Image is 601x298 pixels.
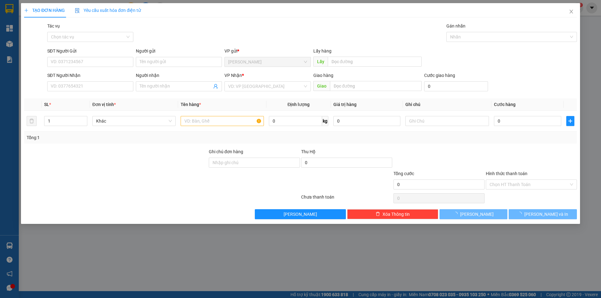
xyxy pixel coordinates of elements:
label: Cước giao hàng [424,73,455,78]
button: delete [27,116,37,126]
input: Dọc đường [330,81,422,91]
span: Khác [96,116,172,126]
input: Ghi chú đơn hàng [209,158,300,168]
div: SĐT Người Nhận [47,72,133,79]
img: icon [75,8,80,13]
label: Hình thức thanh toán [486,171,527,176]
label: Gán nhãn [446,23,465,28]
button: [PERSON_NAME] [255,209,346,219]
span: Xóa Thông tin [383,211,410,218]
span: Giá trị hàng [333,102,357,107]
button: plus [566,116,574,126]
label: Tác vụ [47,23,60,28]
input: VD: Bàn, Ghế [181,116,264,126]
span: close [569,9,574,14]
div: Tổng: 1 [27,134,232,141]
input: Cước giao hàng [424,81,488,91]
span: Lấy [313,57,328,67]
span: Cước hàng [494,102,516,107]
button: Close [562,3,580,21]
span: SL [44,102,49,107]
label: Ghi chú đơn hàng [209,149,243,154]
span: Đơn vị tính [92,102,116,107]
span: [PERSON_NAME] [284,211,317,218]
span: user-add [213,84,218,89]
div: Người gửi [136,48,222,54]
span: Định lượng [288,102,310,107]
span: Giao [313,81,330,91]
input: Dọc đường [328,57,422,67]
span: loading [517,212,524,216]
span: TẠO ĐƠN HÀNG [24,8,65,13]
span: kg [322,116,328,126]
input: Ghi Chú [406,116,489,126]
th: Ghi chú [403,98,491,111]
div: Người nhận [136,72,222,79]
span: delete [376,212,380,217]
span: VP Nhận [225,73,242,78]
button: [PERSON_NAME] và In [509,209,577,219]
button: deleteXóa Thông tin [347,209,439,219]
span: Lấy hàng [313,48,331,53]
input: 0 [333,116,401,126]
span: plus [567,119,574,124]
span: plus [24,8,28,13]
div: VP gửi [225,48,311,54]
span: Tổng cước [393,171,414,176]
span: Giao hàng [313,73,333,78]
span: [PERSON_NAME] và In [524,211,568,218]
button: [PERSON_NAME] [439,209,507,219]
div: Chưa thanh toán [300,194,393,205]
span: Gia Nghĩa [229,57,307,67]
span: [PERSON_NAME] [460,211,494,218]
span: Thu Hộ [301,149,316,154]
span: loading [454,212,460,216]
div: SĐT Người Gửi [47,48,133,54]
span: Yêu cầu xuất hóa đơn điện tử [75,8,141,13]
span: Tên hàng [181,102,201,107]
